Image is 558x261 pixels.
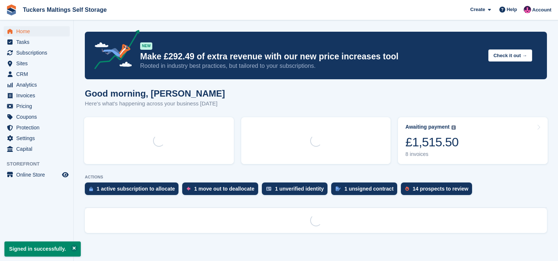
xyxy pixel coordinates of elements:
a: Awaiting payment £1,515.50 8 invoices [398,117,548,164]
span: Sites [16,58,60,69]
span: Home [16,26,60,36]
span: Capital [16,144,60,154]
img: active_subscription_to_allocate_icon-d502201f5373d7db506a760aba3b589e785aa758c864c3986d89f69b8ff3... [89,187,93,191]
img: move_outs_to_deallocate_icon-f764333ba52eb49d3ac5e1228854f67142a1ed5810a6f6cc68b1a99e826820c5.svg [187,187,190,191]
span: Online Store [16,170,60,180]
img: price-adjustments-announcement-icon-8257ccfd72463d97f412b2fc003d46551f7dbcb40ab6d574587a9cd5c0d94... [88,30,140,72]
a: menu [4,26,70,36]
div: 1 move out to deallocate [194,186,254,192]
a: 1 active subscription to allocate [85,182,182,199]
a: Tuckers Maltings Self Storage [20,4,110,16]
span: Pricing [16,101,60,111]
span: Protection [16,122,60,133]
span: Account [532,6,551,14]
div: NEW [140,42,152,50]
div: £1,515.50 [405,135,458,150]
a: Preview store [61,170,70,179]
p: Make £292.49 of extra revenue with our new price increases tool [140,51,482,62]
p: Here's what's happening across your business [DATE] [85,100,225,108]
img: prospect-51fa495bee0391a8d652442698ab0144808aea92771e9ea1ae160a38d050c398.svg [405,187,409,191]
p: Rooted in industry best practices, but tailored to your subscriptions. [140,62,482,70]
a: menu [4,122,70,133]
span: CRM [16,69,60,79]
a: menu [4,48,70,58]
a: 1 unsigned contract [331,182,401,199]
div: 14 prospects to review [413,186,468,192]
div: 1 unverified identity [275,186,324,192]
span: Storefront [7,160,73,168]
span: Coupons [16,112,60,122]
img: verify_identity-adf6edd0f0f0b5bbfe63781bf79b02c33cf7c696d77639b501bdc392416b5a36.svg [266,187,271,191]
a: menu [4,80,70,90]
div: 8 invoices [405,151,458,157]
a: menu [4,69,70,79]
a: menu [4,112,70,122]
a: menu [4,144,70,154]
span: Settings [16,133,60,143]
button: Check it out → [488,49,532,62]
p: ACTIONS [85,175,547,180]
div: 1 unsigned contract [344,186,394,192]
img: Rosie Yates [524,6,531,13]
a: menu [4,101,70,111]
span: Subscriptions [16,48,60,58]
span: Help [507,6,517,13]
a: menu [4,90,70,101]
a: 1 move out to deallocate [182,182,261,199]
p: Signed in successfully. [4,241,81,257]
a: menu [4,37,70,47]
a: menu [4,58,70,69]
span: Analytics [16,80,60,90]
span: Create [470,6,485,13]
span: Tasks [16,37,60,47]
img: stora-icon-8386f47178a22dfd0bd8f6a31ec36ba5ce8667c1dd55bd0f319d3a0aa187defe.svg [6,4,17,15]
a: 1 unverified identity [262,182,331,199]
img: icon-info-grey-7440780725fd019a000dd9b08b2336e03edf1995a4989e88bcd33f0948082b44.svg [451,125,456,130]
img: contract_signature_icon-13c848040528278c33f63329250d36e43548de30e8caae1d1a13099fd9432cc5.svg [336,187,341,191]
div: 1 active subscription to allocate [97,186,175,192]
a: 14 prospects to review [401,182,476,199]
a: menu [4,133,70,143]
a: menu [4,170,70,180]
span: Invoices [16,90,60,101]
div: Awaiting payment [405,124,450,130]
h1: Good morning, [PERSON_NAME] [85,88,225,98]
